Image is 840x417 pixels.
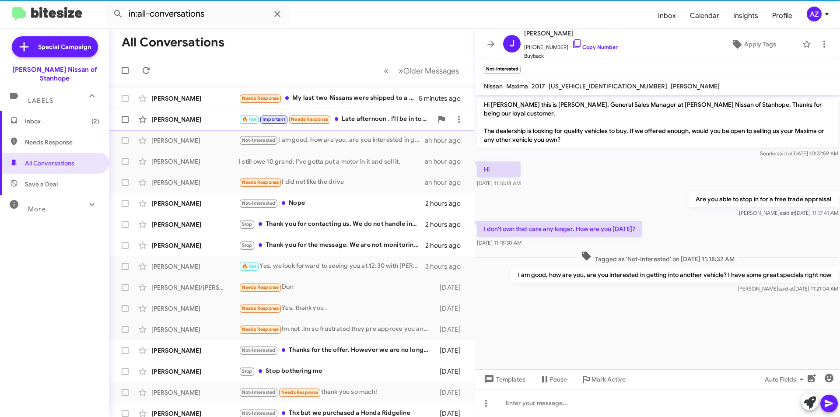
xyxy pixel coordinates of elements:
[477,239,521,246] span: [DATE] 11:18:30 AM
[239,324,435,334] div: Im not .Im so frustrated they pre approve you and the banks that the dealers do business they ask...
[151,241,239,250] div: [PERSON_NAME]
[435,367,468,376] div: [DATE]
[262,116,285,122] span: Important
[683,3,726,28] a: Calendar
[151,136,239,145] div: [PERSON_NAME]
[239,157,425,166] div: I still owe 10 grand. I've gotta put a motor in it and sell it.
[25,180,58,189] span: Save a Deal
[239,345,435,355] div: Thanks for the offer. However we are no longer in the market.
[435,325,468,334] div: [DATE]
[425,241,468,250] div: 2 hours ago
[765,371,807,387] span: Auto Fields
[765,3,799,28] a: Profile
[151,283,239,292] div: [PERSON_NAME]/[PERSON_NAME]
[242,326,279,332] span: Needs Response
[151,115,239,124] div: [PERSON_NAME]
[242,284,279,290] span: Needs Response
[239,135,425,145] div: I am good, how are you, are you interested in getting into another vehicle? I have some great spe...
[239,240,425,250] div: Thank you for the message. We are not monitoring this line for text messaging. If this is an emer...
[25,138,99,147] span: Needs Response
[738,285,838,292] span: [PERSON_NAME] [DATE] 11:21:04 AM
[378,62,394,80] button: Previous
[777,150,792,157] span: said at
[591,371,626,387] span: Mark Active
[511,267,838,283] p: I am good, how are you, are you interested in getting into another vehicle? I have some great spe...
[435,388,468,397] div: [DATE]
[425,220,468,229] div: 2 hours ago
[151,178,239,187] div: [PERSON_NAME]
[482,371,525,387] span: Templates
[708,36,798,52] button: Apply Tags
[12,36,98,57] a: Special Campaign
[384,65,388,76] span: «
[242,116,257,122] span: 🔥 Hot
[524,28,618,39] span: [PERSON_NAME]
[760,150,838,157] span: Sender [DATE] 10:22:59 AM
[242,389,276,395] span: Not-Interested
[780,210,795,216] span: said at
[572,44,618,50] a: Copy Number
[239,303,435,313] div: Yes, thank you .
[524,39,618,52] span: [PHONE_NUMBER]
[549,82,667,90] span: [US_VEHICLE_IDENTIFICATION_NUMBER]
[399,65,403,76] span: »
[242,368,252,374] span: Stop
[726,3,765,28] a: Insights
[151,262,239,271] div: [PERSON_NAME]
[242,179,279,185] span: Needs Response
[151,325,239,334] div: [PERSON_NAME]
[419,94,468,103] div: 5 minutes ago
[403,66,459,76] span: Older Messages
[484,82,503,90] span: Nissan
[477,161,521,177] p: Hi
[778,285,794,292] span: said at
[532,371,574,387] button: Pause
[242,200,276,206] span: Not-Interested
[122,35,224,49] h1: All Conversations
[239,261,425,271] div: Yes, we look forward to seeing you at 12:30 with [PERSON_NAME]
[25,159,74,168] span: All Conversations
[379,62,464,80] nav: Page navigation example
[425,199,468,208] div: 2 hours ago
[151,157,239,166] div: [PERSON_NAME]
[106,4,290,25] input: Search
[532,82,545,90] span: 2017
[651,3,683,28] a: Inbox
[524,52,618,60] span: Buyback
[239,219,425,229] div: Thank you for contacting us. We do not handle inbound text messaging on this number Reply STOP to...
[242,305,279,311] span: Needs Response
[151,388,239,397] div: [PERSON_NAME]
[239,282,435,292] div: Don
[739,210,838,216] span: [PERSON_NAME] [DATE] 11:17:41 AM
[477,180,521,186] span: [DATE] 11:16:18 AM
[25,117,99,126] span: Inbox
[807,7,822,21] div: AZ
[38,42,91,51] span: Special Campaign
[291,116,328,122] span: Needs Response
[574,371,633,387] button: Mark Active
[28,205,46,213] span: More
[506,82,528,90] span: Maxima
[510,37,514,51] span: J
[239,114,433,124] div: Late afternoon . I'll be in touch in case something changes I have a football game to attend for ...
[689,191,838,207] p: Are you able to stop in for a free trade appraisal
[425,136,468,145] div: an hour ago
[28,97,53,105] span: Labels
[799,7,830,21] button: AZ
[151,304,239,313] div: [PERSON_NAME]
[239,198,425,208] div: Nope
[151,220,239,229] div: [PERSON_NAME]
[151,346,239,355] div: [PERSON_NAME]
[744,36,776,52] span: Apply Tags
[477,97,838,147] p: Hi [PERSON_NAME] this is [PERSON_NAME], General Sales Manager at [PERSON_NAME] Nissan of Stanhope...
[425,262,468,271] div: 3 hours ago
[393,62,464,80] button: Next
[435,304,468,313] div: [DATE]
[577,251,738,263] span: Tagged as 'Not-Interested' on [DATE] 11:18:32 AM
[151,199,239,208] div: [PERSON_NAME]
[242,221,252,227] span: Stop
